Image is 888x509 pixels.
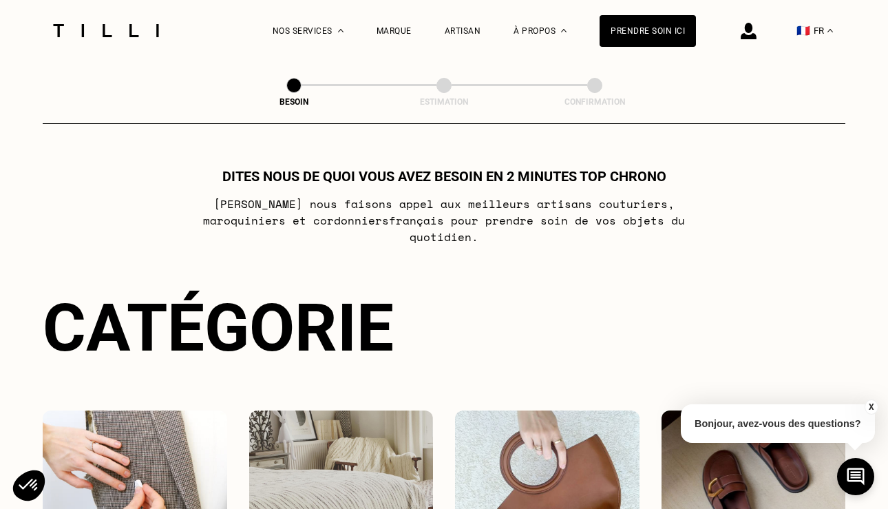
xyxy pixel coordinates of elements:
[561,29,567,32] img: Menu déroulant à propos
[796,24,810,37] span: 🇫🇷
[681,404,875,443] p: Bonjour, avez-vous des questions?
[222,168,666,185] h1: Dites nous de quoi vous avez besoin en 2 minutes top chrono
[600,15,696,47] a: Prendre soin ici
[375,97,513,107] div: Estimation
[43,289,845,366] div: Catégorie
[864,399,878,415] button: X
[526,97,664,107] div: Confirmation
[377,26,412,36] a: Marque
[338,29,343,32] img: Menu déroulant
[445,26,481,36] a: Artisan
[741,23,757,39] img: icône connexion
[827,29,833,32] img: menu déroulant
[225,97,363,107] div: Besoin
[48,24,164,37] img: Logo du service de couturière Tilli
[171,196,717,245] p: [PERSON_NAME] nous faisons appel aux meilleurs artisans couturiers , maroquiniers et cordonniers ...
